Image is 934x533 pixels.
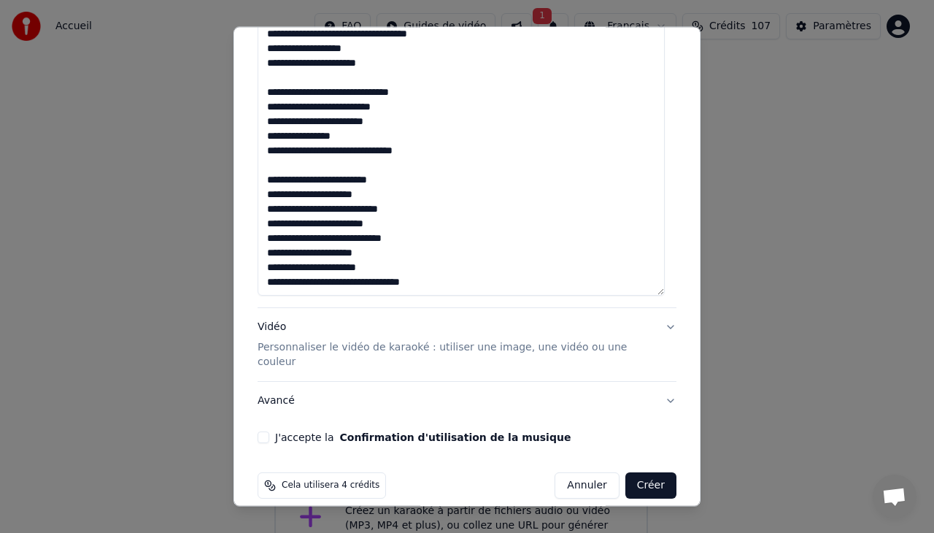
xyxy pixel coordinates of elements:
span: Cela utilisera 4 crédits [282,480,379,491]
div: Vidéo [258,320,653,369]
button: VidéoPersonnaliser le vidéo de karaoké : utiliser une image, une vidéo ou une couleur [258,308,676,381]
button: Annuler [555,472,619,499]
label: J'accepte la [275,432,571,442]
button: Créer [625,472,676,499]
p: Personnaliser le vidéo de karaoké : utiliser une image, une vidéo ou une couleur [258,340,653,369]
button: J'accepte la [339,432,571,442]
button: Avancé [258,382,676,420]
